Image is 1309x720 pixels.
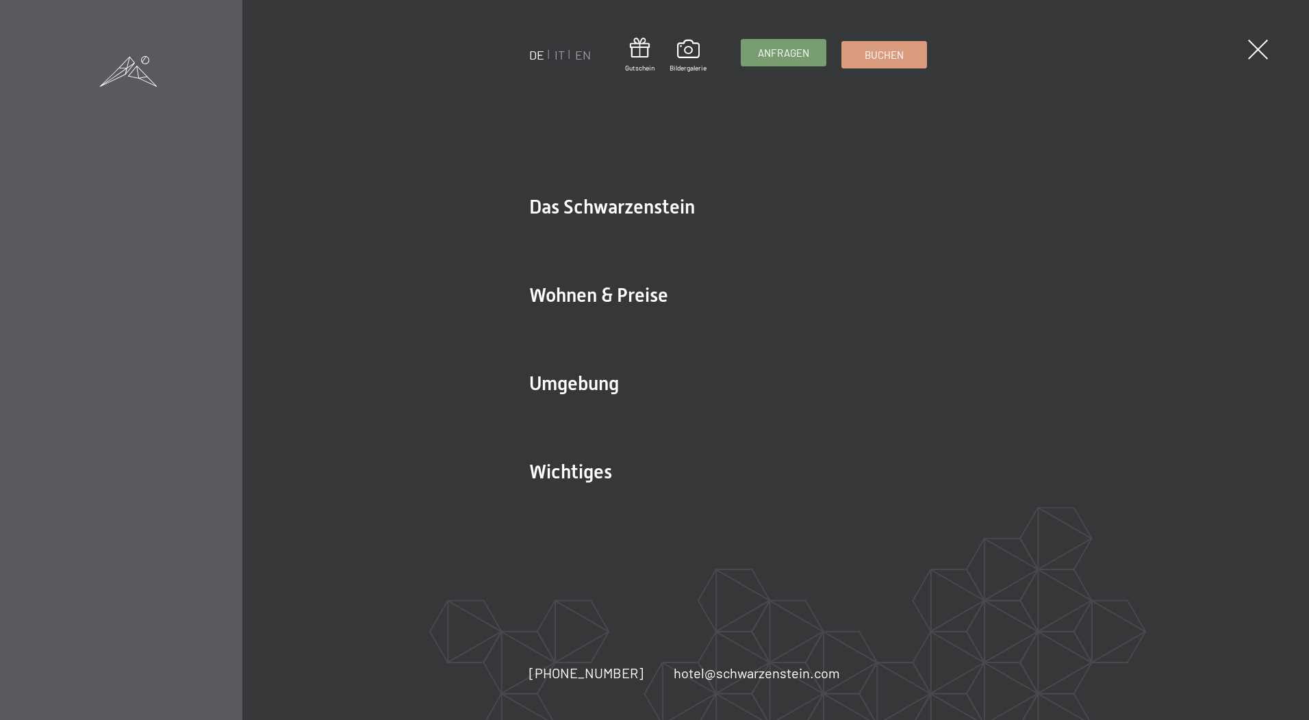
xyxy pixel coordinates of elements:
a: [PHONE_NUMBER] [529,663,644,682]
a: Buchen [842,42,926,68]
span: [PHONE_NUMBER] [529,665,644,681]
a: IT [555,47,565,62]
span: Anfragen [758,46,809,60]
a: DE [529,47,544,62]
span: Buchen [865,48,904,62]
span: Bildergalerie [670,63,707,73]
a: Bildergalerie [670,40,707,73]
span: Gutschein [625,63,654,73]
a: Anfragen [741,40,826,66]
a: EN [575,47,591,62]
a: hotel@schwarzenstein.com [674,663,840,682]
a: Gutschein [625,38,654,73]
